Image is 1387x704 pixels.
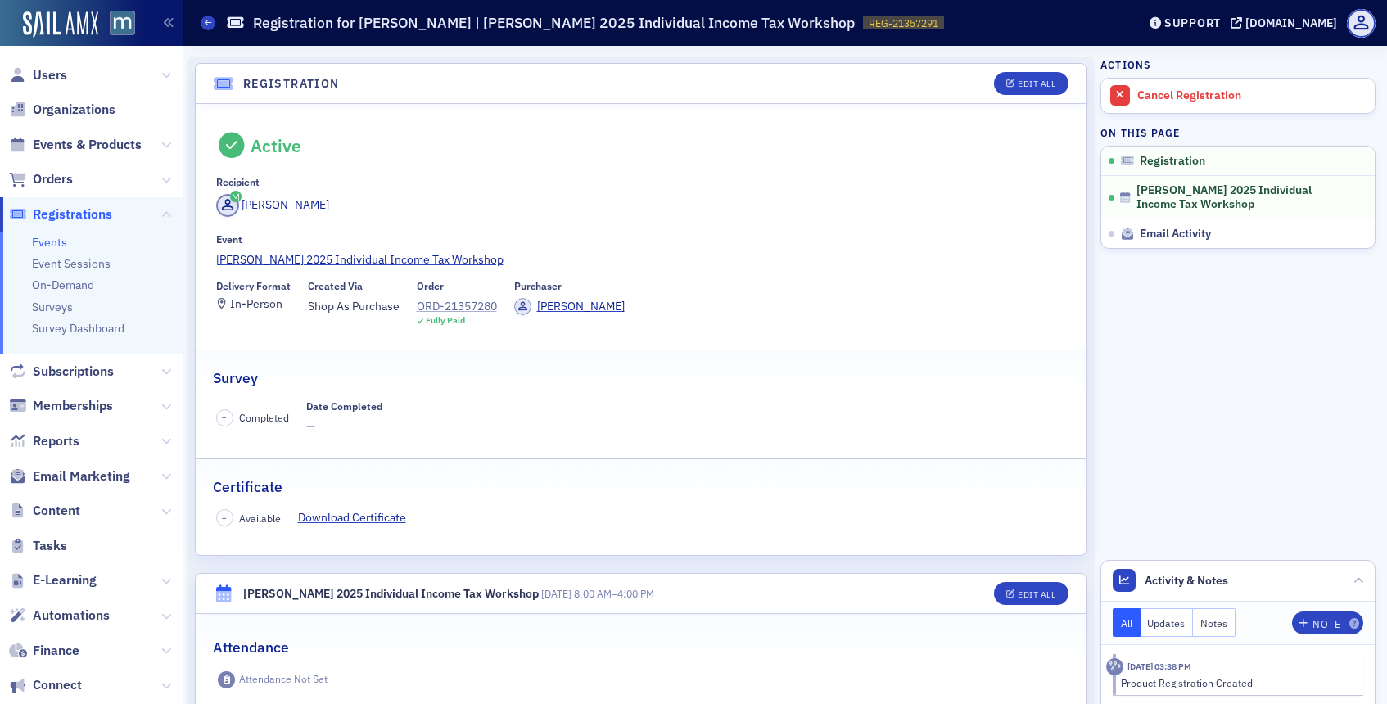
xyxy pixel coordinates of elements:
h2: Certificate [213,476,282,498]
div: In-Person [230,300,282,309]
h2: Survey [213,368,258,389]
div: Created Via [308,280,363,292]
span: Registrations [33,205,112,223]
span: – [222,512,227,524]
div: Order [417,280,444,292]
div: Recipient [216,176,260,188]
a: Reports [9,432,79,450]
button: Edit All [994,72,1068,95]
h2: Attendance [213,637,289,658]
button: Notes [1193,608,1236,637]
span: Events & Products [33,136,142,154]
a: Event Sessions [32,256,111,271]
a: Connect [9,676,82,694]
a: Cancel Registration [1101,79,1375,113]
span: Reports [33,432,79,450]
div: Delivery Format [216,280,291,292]
img: SailAMX [23,11,98,38]
a: Tasks [9,537,67,555]
button: [DOMAIN_NAME] [1231,17,1343,29]
time: 10/8/2025 03:38 PM [1127,661,1191,672]
span: Completed [239,410,289,425]
a: Download Certificate [298,509,418,526]
time: 8:00 AM [574,587,612,600]
div: Purchaser [514,280,562,292]
span: Users [33,66,67,84]
a: [PERSON_NAME] [514,298,625,315]
a: E-Learning [9,571,97,589]
span: [DATE] [541,587,572,600]
h1: Registration for [PERSON_NAME] | [PERSON_NAME] 2025 Individual Income Tax Workshop [253,13,855,33]
span: Activity & Notes [1145,572,1228,589]
div: Support [1164,16,1221,30]
span: Memberships [33,397,113,415]
a: Events & Products [9,136,142,154]
a: Registrations [9,205,112,223]
span: Content [33,502,80,520]
div: Note [1312,620,1340,629]
div: Fully Paid [426,315,465,326]
span: Finance [33,642,79,660]
span: Email Activity [1140,227,1211,241]
h4: On this page [1100,125,1376,140]
a: [PERSON_NAME] 2025 Individual Income Tax Workshop [216,251,1066,269]
a: ORD-21357280 [417,298,497,315]
a: Finance [9,642,79,660]
button: Updates [1141,608,1194,637]
div: Attendance Not Set [239,673,328,685]
img: SailAMX [110,11,135,36]
h4: Registration [243,75,340,93]
a: Organizations [9,101,115,119]
span: Shop As Purchase [308,298,400,315]
span: E-Learning [33,571,97,589]
span: Automations [33,607,110,625]
a: Users [9,66,67,84]
a: On-Demand [32,278,94,292]
div: Edit All [1018,590,1055,599]
a: Events [32,235,67,250]
a: Automations [9,607,110,625]
button: Note [1292,611,1363,634]
div: Edit All [1018,79,1055,88]
span: [PERSON_NAME] 2025 Individual Income Tax Workshop [1136,183,1353,212]
div: [DOMAIN_NAME] [1245,16,1337,30]
span: REG-21357291 [869,16,938,30]
h4: Actions [1100,57,1151,72]
div: Active [251,135,301,156]
button: Edit All [994,582,1068,605]
span: Organizations [33,101,115,119]
a: Orders [9,170,73,188]
span: Orders [33,170,73,188]
a: Surveys [32,300,73,314]
div: [PERSON_NAME] 2025 Individual Income Tax Workshop [243,585,539,602]
div: [PERSON_NAME] [537,298,625,315]
a: Content [9,502,80,520]
div: Event [216,233,242,246]
span: Email Marketing [33,467,130,485]
span: Profile [1347,9,1376,38]
time: 4:00 PM [617,587,654,600]
span: Available [239,511,281,526]
a: Memberships [9,397,113,415]
span: — [306,418,382,435]
div: Activity [1106,658,1123,675]
div: [PERSON_NAME] [242,196,329,214]
div: Date Completed [306,400,382,413]
span: – [222,412,227,423]
div: Product Registration Created [1121,675,1353,690]
button: All [1113,608,1141,637]
a: Survey Dashboard [32,321,124,336]
a: Email Marketing [9,467,130,485]
div: Cancel Registration [1137,88,1367,103]
a: View Homepage [98,11,135,38]
span: Subscriptions [33,363,114,381]
span: Connect [33,676,82,694]
span: – [541,587,654,600]
a: [PERSON_NAME] [216,194,330,217]
span: Tasks [33,537,67,555]
a: Subscriptions [9,363,114,381]
span: Registration [1140,154,1205,169]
